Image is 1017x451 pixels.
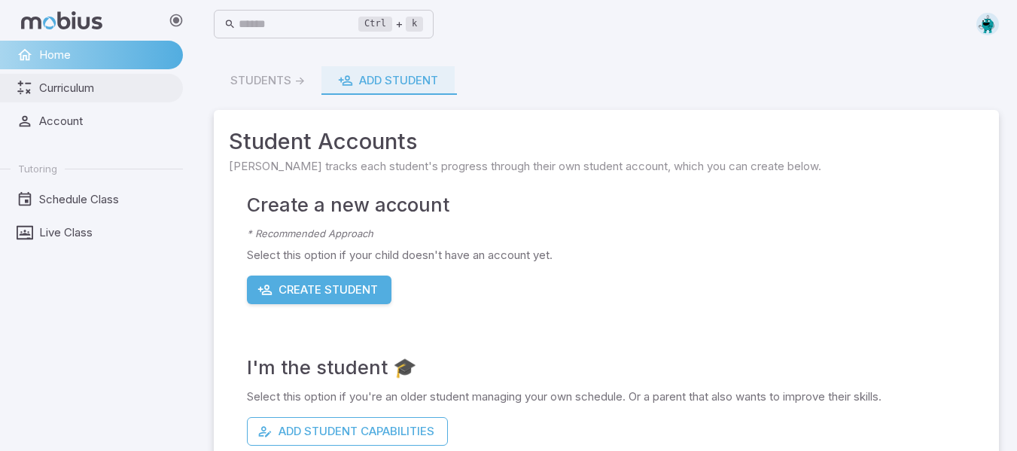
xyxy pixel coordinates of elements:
[247,389,984,405] p: Select this option if you're an older student managing your own schedule. Or a parent that also w...
[358,15,423,33] div: +
[247,190,984,220] h4: Create a new account
[406,17,423,32] kbd: k
[18,162,57,175] span: Tutoring
[39,80,172,96] span: Curriculum
[229,125,984,158] span: Student Accounts
[39,224,172,241] span: Live Class
[247,352,984,382] h4: I'm the student 🎓
[39,47,172,63] span: Home
[976,13,999,35] img: octagon.svg
[247,417,448,446] button: Add Student Capabilities
[247,226,984,241] p: * Recommended Approach
[247,247,984,264] p: Select this option if your child doesn't have an account yet.
[39,113,172,130] span: Account
[247,276,391,304] button: Create Student
[358,17,392,32] kbd: Ctrl
[338,72,438,89] div: Add Student
[229,158,984,175] span: [PERSON_NAME] tracks each student's progress through their own student account, which you can cre...
[39,191,172,208] span: Schedule Class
